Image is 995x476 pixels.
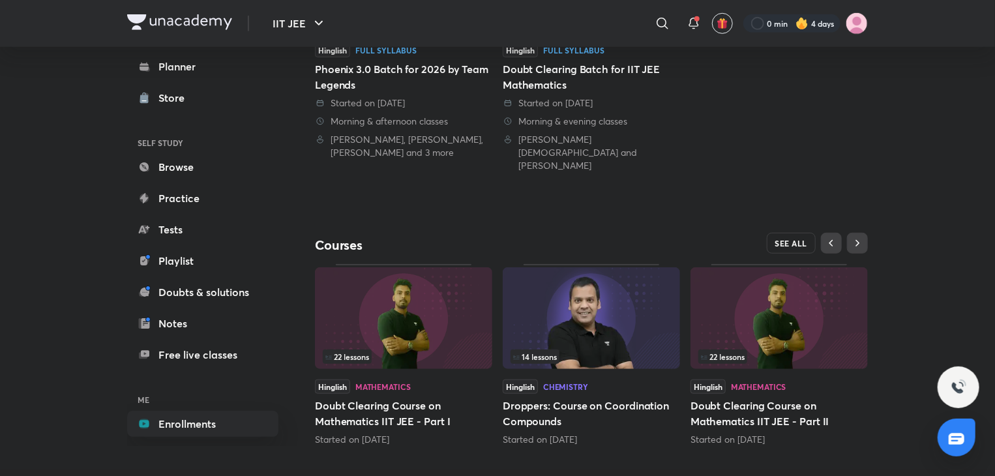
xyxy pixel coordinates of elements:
[775,239,808,248] span: SEE ALL
[127,342,278,368] a: Free live classes
[701,353,745,361] span: 22 lessons
[513,353,557,361] span: 14 lessons
[315,433,492,446] div: Started on Sept 1
[265,10,334,37] button: IIT JEE
[511,350,672,364] div: infocontainer
[127,216,278,243] a: Tests
[698,350,860,364] div: infosection
[698,350,860,364] div: infocontainer
[503,97,680,110] div: Started on 23 Sept 2023
[127,411,278,437] a: Enrollments
[355,46,417,54] div: Full Syllabus
[712,13,733,34] button: avatar
[503,115,680,128] div: Morning & evening classes
[158,90,192,106] div: Store
[691,267,868,369] img: Thumbnail
[127,442,278,468] a: Saved
[315,237,591,254] h4: Courses
[543,46,604,54] div: Full Syllabus
[315,264,492,445] div: Doubt Clearing Course on Mathematics IIT JEE - Part I
[767,233,816,254] button: SEE ALL
[543,383,588,391] div: Chemistry
[503,133,680,172] div: Deepak Jain and Abhishek Sahu
[325,353,369,361] span: 22 lessons
[691,264,868,445] div: Doubt Clearing Course on Mathematics IIT JEE - Part II
[503,398,680,429] h5: Droppers: Course on Coordination Compounds
[323,350,484,364] div: left
[795,17,809,30] img: streak
[315,61,492,93] div: Phoenix 3.0 Batch for 2026 by Team Legends
[315,267,492,369] img: Thumbnail
[503,433,680,446] div: Started on Aug 8
[731,383,786,391] div: Mathematics
[127,53,278,80] a: Planner
[127,154,278,180] a: Browse
[127,185,278,211] a: Practice
[717,18,728,29] img: avatar
[315,115,492,128] div: Morning & afternoon classes
[127,279,278,305] a: Doubts & solutions
[511,350,672,364] div: left
[315,43,350,57] span: Hinglish
[691,433,868,446] div: Started on Sept 1
[315,97,492,110] div: Started on 5 May 2025
[315,133,492,159] div: Vineet Loomba, Brijesh Jindal, Pankaj Singh and 3 more
[503,264,680,445] div: Droppers: Course on Coordination Compounds
[127,14,232,30] img: Company Logo
[503,43,538,57] span: Hinglish
[127,248,278,274] a: Playlist
[503,267,680,369] img: Thumbnail
[127,132,278,154] h6: SELF STUDY
[691,398,868,429] h5: Doubt Clearing Course on Mathematics IIT JEE - Part II
[691,379,726,394] span: Hinglish
[127,310,278,336] a: Notes
[503,61,680,93] div: Doubt Clearing Batch for IIT JEE Mathematics
[698,350,860,364] div: left
[355,383,411,391] div: Mathematics
[323,350,484,364] div: infosection
[127,14,232,33] a: Company Logo
[127,85,278,111] a: Store
[846,12,868,35] img: Adah Patil Patil
[127,389,278,411] h6: ME
[323,350,484,364] div: infocontainer
[315,379,350,394] span: Hinglish
[951,379,966,395] img: ttu
[315,398,492,429] h5: Doubt Clearing Course on Mathematics IIT JEE - Part I
[503,379,538,394] span: Hinglish
[511,350,672,364] div: infosection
